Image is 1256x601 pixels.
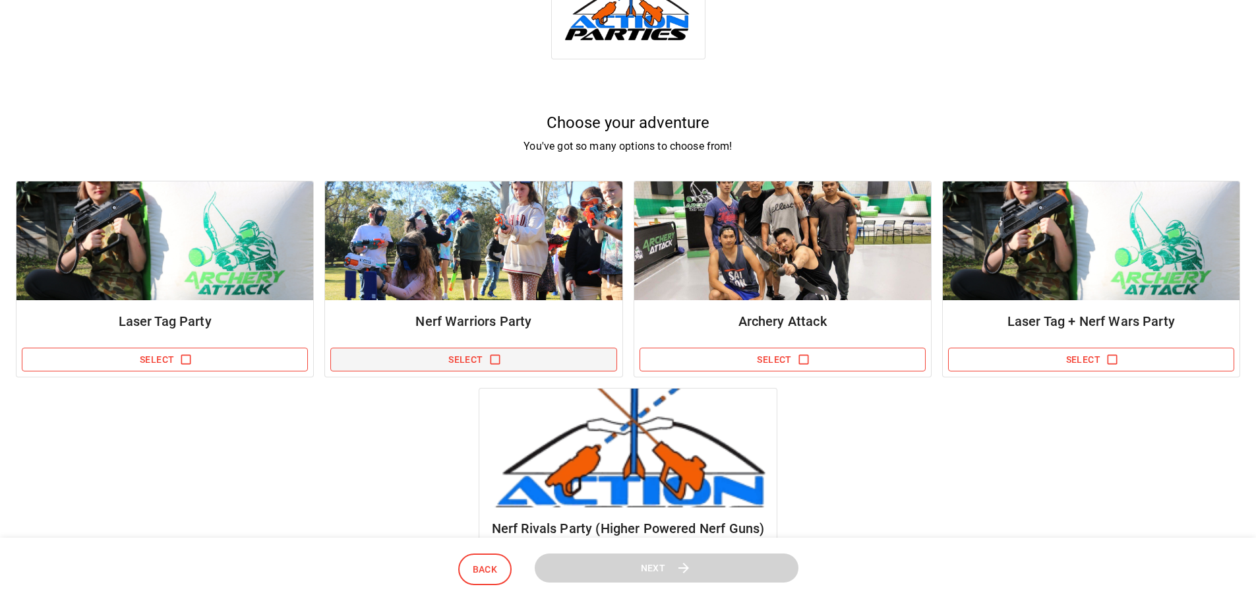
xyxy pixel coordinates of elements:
[330,348,616,372] button: Select
[490,518,765,539] h6: Nerf Rivals Party (Higher Powered Nerf Guns)
[640,348,926,372] button: Select
[948,348,1234,372] button: Select
[336,311,611,332] h6: Nerf Warriors Party
[943,181,1240,300] img: Package
[22,348,308,372] button: Select
[473,561,498,578] span: Back
[325,181,622,300] img: Package
[535,554,798,583] button: Next
[16,181,313,300] img: Package
[953,311,1229,332] h6: Laser Tag + Nerf Wars Party
[27,311,303,332] h6: Laser Tag Party
[641,560,666,577] span: Next
[645,311,920,332] h6: Archery Attack
[458,554,512,586] button: Back
[479,389,776,507] img: Package
[16,139,1240,154] p: You've got so many options to choose from!
[634,181,931,300] img: Package
[16,112,1240,133] h5: Choose your adventure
